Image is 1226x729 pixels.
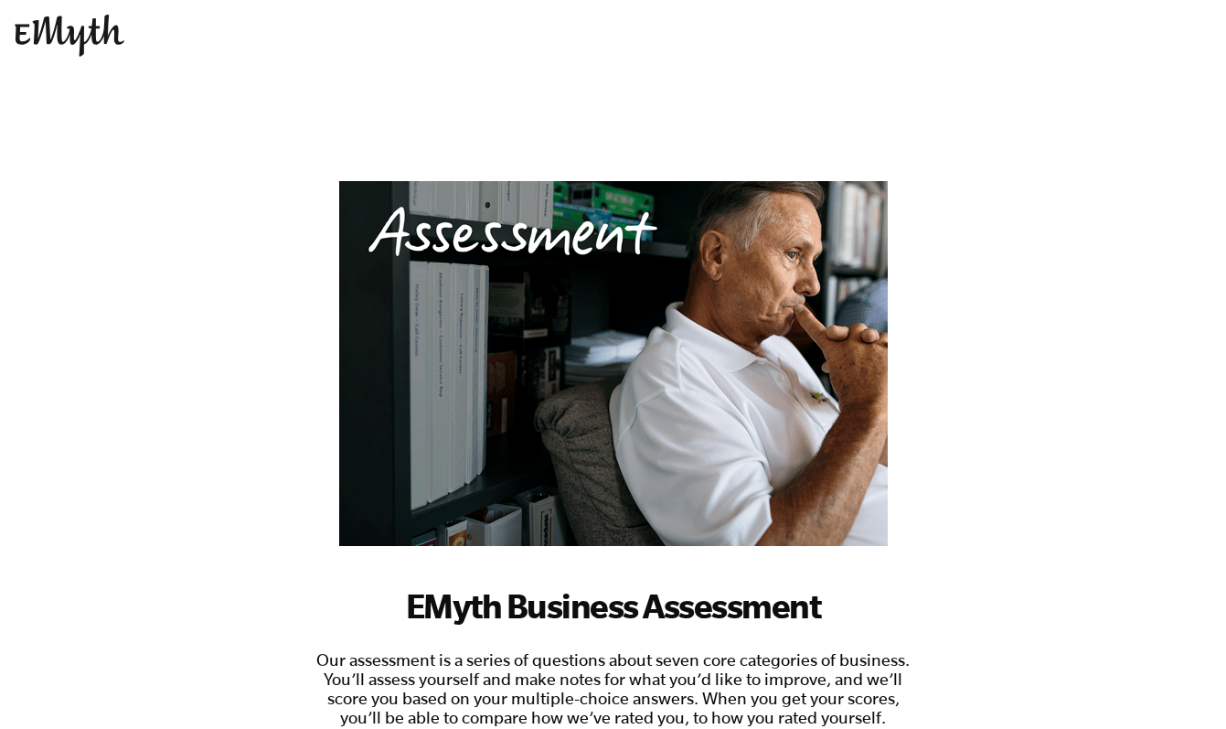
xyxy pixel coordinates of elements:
iframe: Chat Widget [1135,641,1226,729]
img: business-systems-assessment [339,181,888,546]
img: EMyth [15,15,124,57]
h1: EMyth Business Assessment [312,585,915,626]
